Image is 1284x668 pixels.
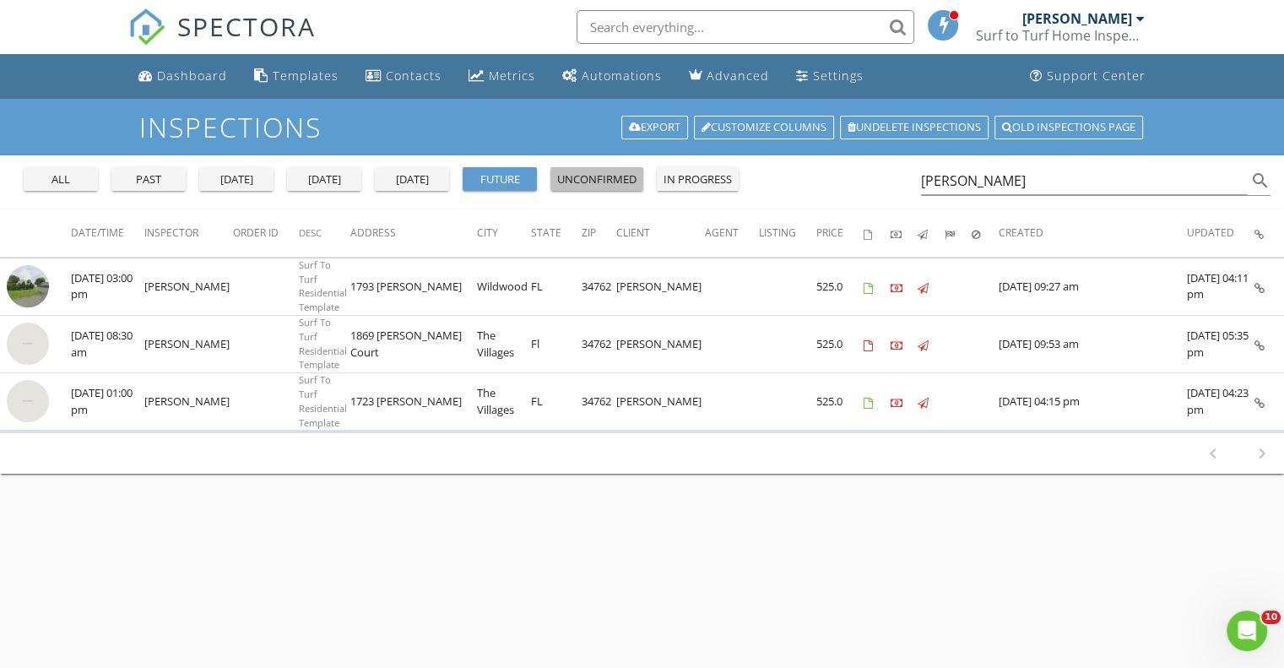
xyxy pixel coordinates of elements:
a: Templates [247,61,345,92]
button: unconfirmed [550,167,643,191]
a: SPECTORA [128,23,316,58]
td: [DATE] 04:11 pm [1187,258,1254,315]
span: Address [350,225,396,240]
td: [DATE] 09:53 am [999,316,1187,373]
a: Old inspections page [994,116,1143,139]
span: Listing [759,225,796,240]
span: Inspector [144,225,198,240]
th: Submitted: Not sorted. [945,209,972,257]
th: Inspector: Not sorted. [144,209,233,257]
td: [DATE] 05:35 pm [1187,316,1254,373]
button: in progress [657,167,739,191]
a: Export [621,116,688,139]
a: Advanced [682,61,776,92]
th: Order ID: Not sorted. [233,209,299,257]
a: Dashboard [132,61,234,92]
td: 525.0 [816,373,864,431]
h1: Inspections [139,112,1145,142]
td: 1869 [PERSON_NAME] Court [350,316,477,373]
td: 34762 [582,258,616,315]
a: Customize Columns [694,116,834,139]
div: in progress [664,171,732,188]
span: Zip [582,225,596,240]
a: Metrics [462,61,542,92]
button: past [111,167,186,191]
div: [DATE] [206,171,267,188]
input: Search everything... [577,10,914,44]
button: [DATE] [199,167,274,191]
span: 10 [1261,611,1281,624]
td: 34762 [582,316,616,373]
td: Wildwood [477,258,531,315]
td: FL [531,373,582,431]
th: Desc: Not sorted. [299,209,350,257]
th: Client: Not sorted. [616,209,705,257]
div: past [118,171,179,188]
div: Contacts [386,68,442,84]
td: [PERSON_NAME] [616,258,705,315]
a: Automations (Basic) [555,61,669,92]
span: Created [999,225,1043,240]
span: Client [616,225,650,240]
td: The Villages [477,373,531,431]
th: Price: Not sorted. [816,209,864,257]
span: SPECTORA [177,8,316,44]
th: Listing: Not sorted. [759,209,816,257]
div: Settings [813,68,864,84]
span: Surf To Turf Residential Template [299,316,347,371]
a: Undelete inspections [840,116,989,139]
button: [DATE] [287,167,361,191]
th: Zip: Not sorted. [582,209,616,257]
td: 525.0 [816,316,864,373]
td: [DATE] 08:30 am [71,316,144,373]
span: City [477,225,498,240]
button: future [463,167,537,191]
th: Address: Not sorted. [350,209,477,257]
span: Date/Time [71,225,124,240]
div: Support Center [1047,68,1146,84]
td: 1793 [PERSON_NAME] [350,258,477,315]
td: [PERSON_NAME] [144,316,233,373]
td: 525.0 [816,258,864,315]
img: streetview [7,323,49,365]
th: Updated: Not sorted. [1187,209,1254,257]
a: Contacts [359,61,448,92]
img: The Best Home Inspection Software - Spectora [128,8,165,46]
div: [DATE] [294,171,355,188]
button: all [24,167,98,191]
td: [DATE] 09:27 am [999,258,1187,315]
td: FL [531,258,582,315]
div: Surf to Turf Home Inspections [976,27,1145,44]
div: Automations [582,68,662,84]
td: [DATE] 03:00 pm [71,258,144,315]
div: [PERSON_NAME] [1022,10,1132,27]
a: Settings [789,61,870,92]
span: State [531,225,561,240]
td: The Villages [477,316,531,373]
th: Created: Not sorted. [999,209,1187,257]
button: [DATE] [375,167,449,191]
div: unconfirmed [557,171,637,188]
td: [PERSON_NAME] [144,373,233,431]
div: future [469,171,530,188]
img: streetview [7,265,49,307]
th: Date/Time: Not sorted. [71,209,144,257]
i: search [1250,171,1270,191]
th: Canceled: Not sorted. [972,209,999,257]
td: 1723 [PERSON_NAME] [350,373,477,431]
th: Published: Not sorted. [918,209,945,257]
th: Agent: Not sorted. [705,209,759,257]
div: [DATE] [382,171,442,188]
div: Advanced [707,68,769,84]
input: Search [921,167,1248,195]
div: Metrics [489,68,535,84]
span: Agent [705,225,739,240]
span: Price [816,225,843,240]
td: [PERSON_NAME] [144,258,233,315]
span: Updated [1187,225,1234,240]
span: Surf To Turf Residential Template [299,373,347,428]
th: Agreements signed: Not sorted. [864,209,891,257]
td: [PERSON_NAME] [616,373,705,431]
td: [DATE] 01:00 pm [71,373,144,431]
td: Fl [531,316,582,373]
